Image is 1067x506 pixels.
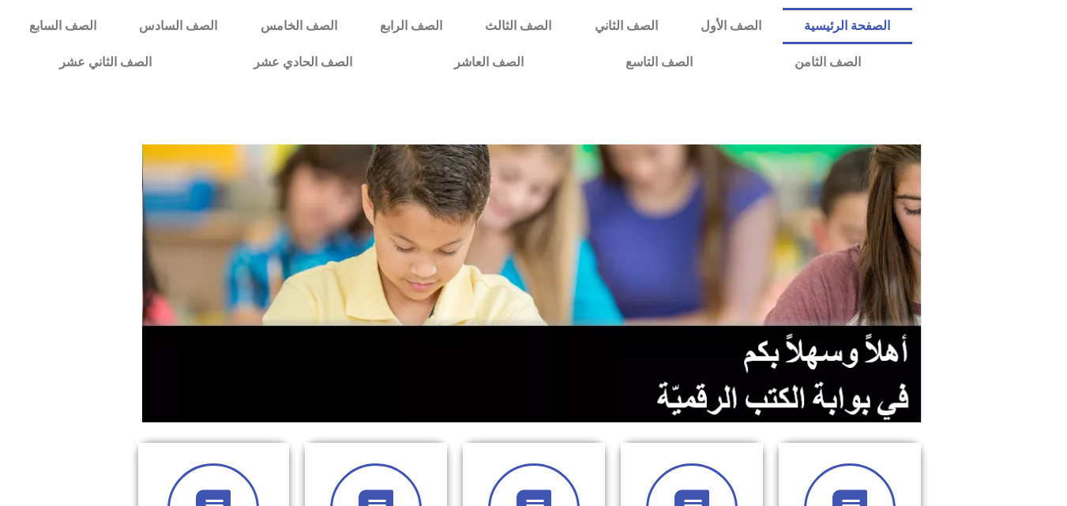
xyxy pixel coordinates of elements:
[8,44,202,81] a: الصف الثاني عشر
[118,8,239,44] a: الصف السادس
[574,44,743,81] a: الصف التاسع
[679,8,783,44] a: الصف الأول
[8,8,118,44] a: الصف السابع
[202,44,403,81] a: الصف الحادي عشر
[573,8,679,44] a: الصف الثاني
[464,8,573,44] a: الصف الثالث
[743,44,911,81] a: الصف الثامن
[783,8,911,44] a: الصفحة الرئيسية
[239,8,359,44] a: الصف الخامس
[359,8,464,44] a: الصف الرابع
[403,44,574,81] a: الصف العاشر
